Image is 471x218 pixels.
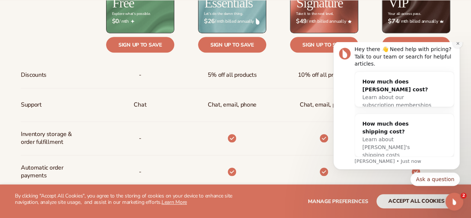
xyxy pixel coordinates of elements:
[112,18,119,25] strong: $0
[17,6,29,18] img: Profile image for Lee
[21,127,72,149] span: Inventory storage & order fulfillment
[376,194,456,208] button: accept all cookies
[21,161,79,183] span: Automatic order payments
[204,18,215,25] strong: $26
[40,94,87,116] span: Learn about [PERSON_NAME]'s shipping costs
[40,78,109,94] div: How much does shipping cost?
[134,98,146,112] p: Chat
[388,18,399,25] strong: $74
[139,68,141,82] span: -
[388,18,444,25] span: / mth billed annually
[131,19,134,23] img: Free_Icon_bb6e7c7e-73f8-44bd-8ed0-223ea0fc522e.png
[300,98,349,112] span: Chat, email, phone
[208,98,257,112] p: Chat, email, phone
[162,199,187,206] a: Learn More
[40,52,109,66] span: Learn about our subscription memberships
[32,4,132,26] div: Hey there 👋 Need help with pricing? Talk to our team or search for helpful articles.
[33,72,117,123] div: How much does shipping cost?Learn about [PERSON_NAME]'s shipping costs
[11,130,138,144] div: Quick reply options
[322,42,471,190] iframe: Intercom notifications message
[348,20,351,23] img: Star_6.png
[382,37,450,53] a: Sign up to save
[106,37,174,53] a: Sign up to save
[445,193,463,211] iframe: Intercom live chat
[21,68,47,82] span: Discounts
[298,68,351,82] span: 10% off all products
[461,193,467,199] span: 2
[21,98,42,112] span: Support
[139,165,141,179] span: -
[198,37,266,53] a: Sign up to save
[33,30,117,73] div: How much does [PERSON_NAME] cost?Learn about our subscription memberships
[32,116,132,123] p: Message from Lee, sent Just now
[440,19,443,23] img: Crown_2d87c031-1b5a-4345-8312-a4356ddcde98.png
[308,194,368,208] button: Manage preferences
[204,18,260,25] span: / mth billed annually
[296,18,352,25] span: / mth billed annually
[290,37,358,53] a: Sign up to save
[256,18,260,25] img: drop.png
[15,193,236,206] p: By clicking "Accept All Cookies", you agree to the storing of cookies on your device to enhance s...
[207,68,257,82] span: 5% off all products
[32,4,132,115] div: Message content
[139,132,141,145] p: -
[88,130,138,144] button: Quick reply: Ask a question
[112,18,168,25] span: / mth
[308,198,368,205] span: Manage preferences
[296,18,307,25] strong: $49
[40,36,109,51] div: How much does [PERSON_NAME] cost?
